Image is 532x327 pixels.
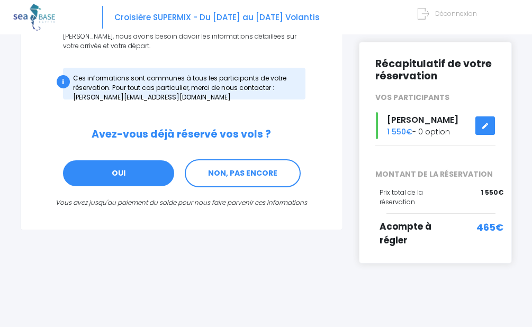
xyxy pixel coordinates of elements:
i: Vous avez jusqu'au paiement du solde pour nous faire parvenir ces informations [56,198,307,207]
span: 1 550€ [387,126,412,137]
span: Croisière SUPERMIX - Du [DATE] au [DATE] Volantis [114,12,320,23]
p: Afin de vous prendre en charge à votre arrivée à [GEOGRAPHIC_DATA] ou [PERSON_NAME], nous avons b... [42,22,321,51]
span: Acompte à régler [380,220,431,247]
h2: Avez-vous déjà réservé vos vols ? [42,129,321,141]
span: Prix total de la réservation [380,188,423,206]
span: Déconnexion [435,9,477,18]
h2: Récapitulatif de votre réservation [375,58,496,83]
a: OUI [62,159,175,188]
span: 1 550€ [481,188,503,197]
div: - 0 option [367,112,504,139]
span: 465€ [476,220,503,234]
div: VOS PARTICIPANTS [367,92,504,103]
div: i [57,75,70,88]
span: MONTANT DE LA RÉSERVATION [367,169,504,180]
a: NON, PAS ENCORE [185,159,301,188]
span: [PERSON_NAME] [387,114,458,126]
div: Ces informations sont communes à tous les participants de votre réservation. Pour tout cas partic... [63,68,305,99]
